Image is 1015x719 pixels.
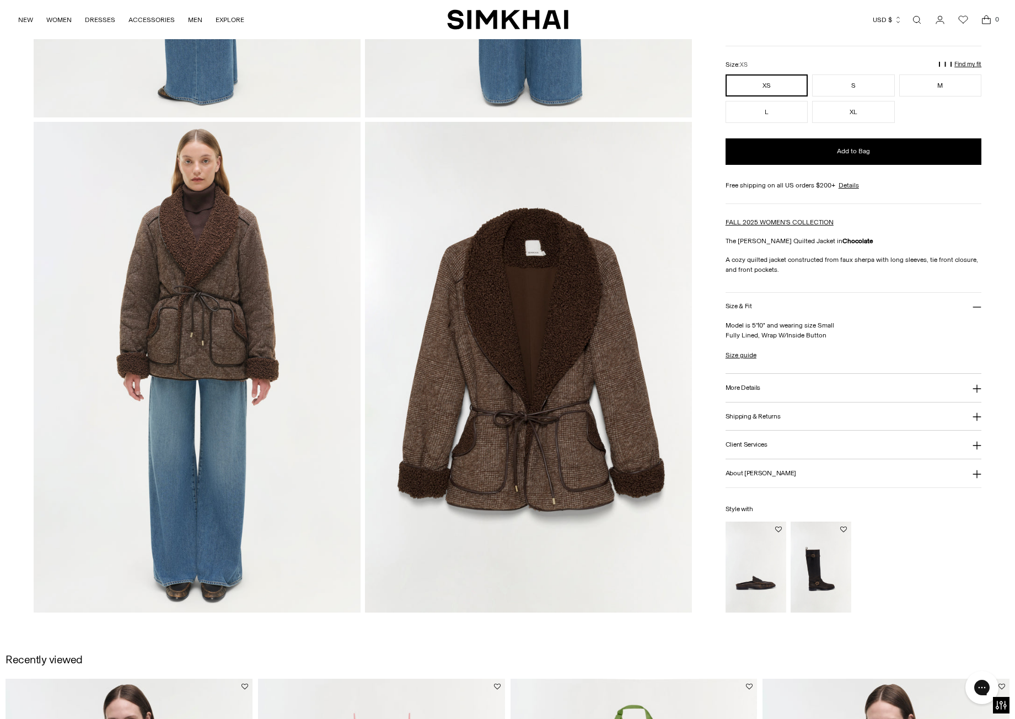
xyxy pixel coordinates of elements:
[726,459,981,487] button: About [PERSON_NAME]
[726,235,981,245] p: The [PERSON_NAME] Quilted Jacket in
[840,526,847,533] button: Add to Wishlist
[726,100,808,122] button: L
[842,237,873,244] strong: Chocolate
[726,469,796,476] h3: About [PERSON_NAME]
[952,9,974,31] a: Wishlist
[740,61,748,68] span: XS
[726,350,756,360] a: Size guide
[6,653,83,666] h2: Recently viewed
[906,9,928,31] a: Open search modal
[128,8,175,32] a: ACCESSORIES
[46,8,72,32] a: WOMEN
[726,412,781,420] h3: Shipping & Returns
[812,100,894,122] button: XL
[494,683,501,690] button: Add to Wishlist
[34,122,361,613] img: Rorie Quilted Jacket
[365,122,692,613] img: Rorie Quilted Jacket
[839,180,859,190] a: Details
[812,74,894,96] button: S
[873,8,902,32] button: USD $
[18,8,33,32] a: NEW
[188,8,202,32] a: MEN
[9,677,111,710] iframe: Sign Up via Text for Offers
[837,147,870,156] span: Add to Bag
[85,8,115,32] a: DRESSES
[929,9,951,31] a: Go to the account page
[726,292,981,320] button: Size & Fit
[746,683,753,690] button: Add to Wishlist
[726,522,786,613] img: Dean Leather Loafer
[216,8,244,32] a: EXPLORE
[726,320,981,340] p: Model is 5'10" and wearing size Small Fully Lined, Wrap W/Inside Button
[241,683,248,690] button: Add to Wishlist
[726,254,981,274] p: A cozy quilted jacket constructed from faux sherpa with long sleeves, tie front closure, and fron...
[899,74,981,96] button: M
[726,402,981,430] button: Shipping & Returns
[726,505,981,512] h6: Style with
[992,14,1002,24] span: 0
[726,374,981,402] button: More Details
[726,441,767,448] h3: Client Services
[447,9,568,30] a: SIMKHAI
[726,180,981,190] div: Free shipping on all US orders $200+
[791,522,851,613] img: Noah Moto Leather Boot
[726,431,981,459] button: Client Services
[726,60,748,70] label: Size:
[975,9,997,31] a: Open cart modal
[726,74,808,96] button: XS
[726,384,760,391] h3: More Details
[726,218,834,226] a: FALL 2025 WOMEN'S COLLECTION
[775,526,782,533] button: Add to Wishlist
[960,667,1004,708] iframe: Gorgias live chat messenger
[726,138,981,164] button: Add to Bag
[726,303,752,310] h3: Size & Fit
